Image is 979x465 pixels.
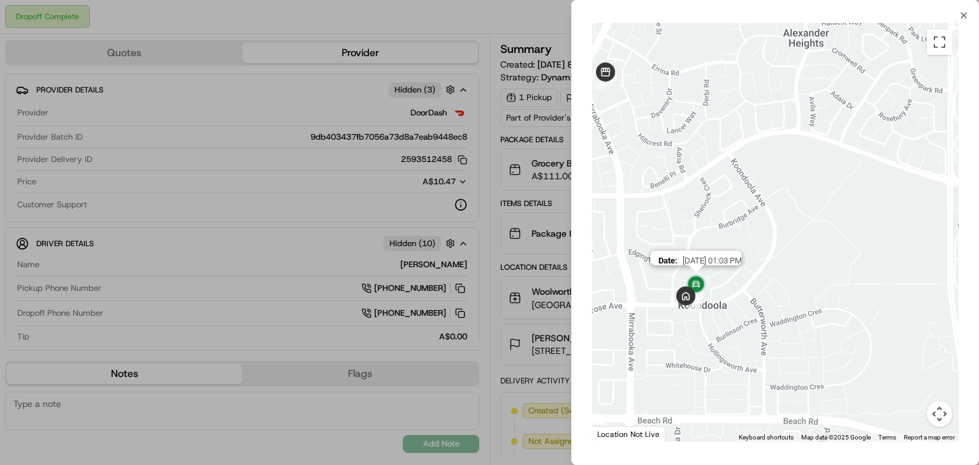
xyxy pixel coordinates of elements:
[592,426,665,442] div: Location Not Live
[801,434,871,441] span: Map data ©2025 Google
[583,68,597,82] div: 3
[688,298,702,312] div: 10
[603,72,617,86] div: 1
[878,434,896,441] a: Terms
[594,76,608,90] div: 2
[739,433,794,442] button: Keyboard shortcuts
[658,256,677,265] span: Date :
[927,401,952,427] button: Map camera controls
[689,291,703,305] div: 11
[927,29,952,55] button: Toggle fullscreen view
[682,256,741,265] span: [DATE] 01:03 PM
[595,425,637,442] a: Open this area in Google Maps (opens a new window)
[904,434,955,441] a: Report a map error
[595,425,637,442] img: Google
